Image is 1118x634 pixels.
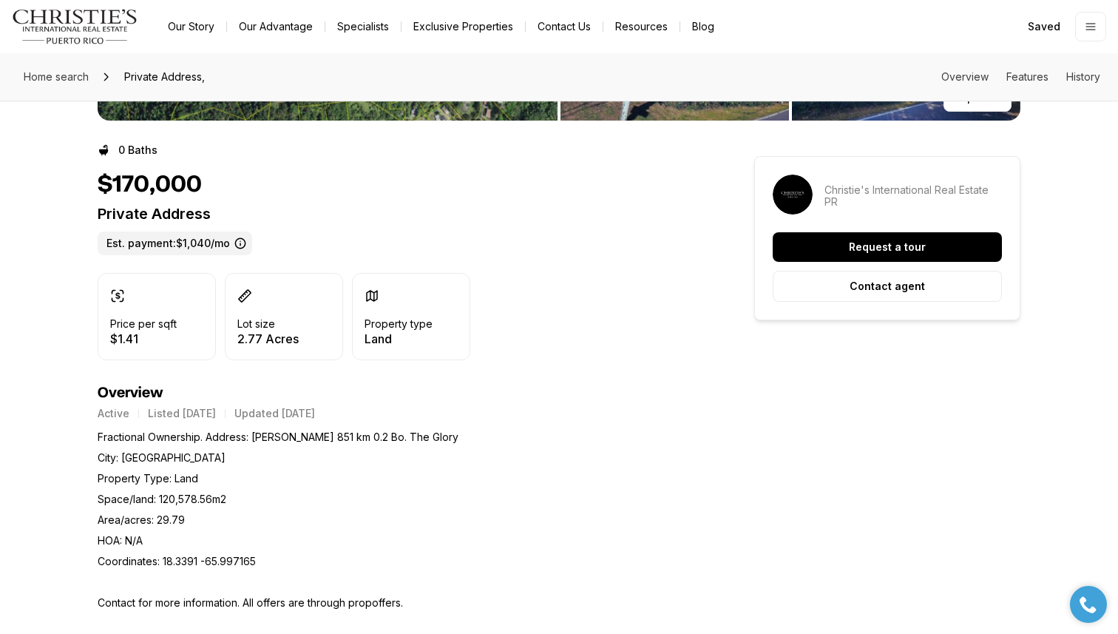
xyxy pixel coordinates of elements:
[1075,12,1106,41] button: Open menu
[110,333,177,345] p: $1.41
[237,318,275,330] p: Lot size
[941,70,989,83] a: Skip to: Overview
[849,241,926,253] p: Request a tour
[325,16,401,37] a: Specialists
[118,65,211,89] span: Private Address,
[156,16,226,37] a: Our Story
[365,333,433,345] p: Land
[680,16,726,37] a: Blog
[365,318,433,330] p: Property type
[824,184,1002,208] p: Christie's International Real Estate PR
[526,16,603,37] button: Contact Us
[227,16,325,37] a: Our Advantage
[118,144,157,156] p: 0 Baths
[98,408,129,419] p: Active
[12,9,138,44] img: logo
[1019,12,1069,41] a: Saved
[1066,70,1100,83] a: Skip to: History
[850,280,925,292] p: Contact agent
[98,232,252,255] label: Est. payment: $1,040/mo
[98,205,701,223] p: Private Address
[234,408,315,419] p: Updated [DATE]
[110,318,177,330] p: Price per sqft
[1028,21,1060,33] span: Saved
[941,71,1100,83] nav: Page section menu
[603,16,680,37] a: Resources
[773,271,1002,302] button: Contact agent
[98,427,458,613] p: Fractional Ownership. Address: [PERSON_NAME] 851 km 0.2 Bo. The Glory City: [GEOGRAPHIC_DATA] Pro...
[1006,70,1048,83] a: Skip to: Features
[98,171,202,199] h1: $170,000
[237,333,299,345] p: 2.77 Acres
[24,70,89,83] span: Home search
[402,16,525,37] a: Exclusive Properties
[148,408,216,419] p: Listed [DATE]
[18,65,95,89] a: Home search
[98,384,701,402] h4: Overview
[773,232,1002,262] button: Request a tour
